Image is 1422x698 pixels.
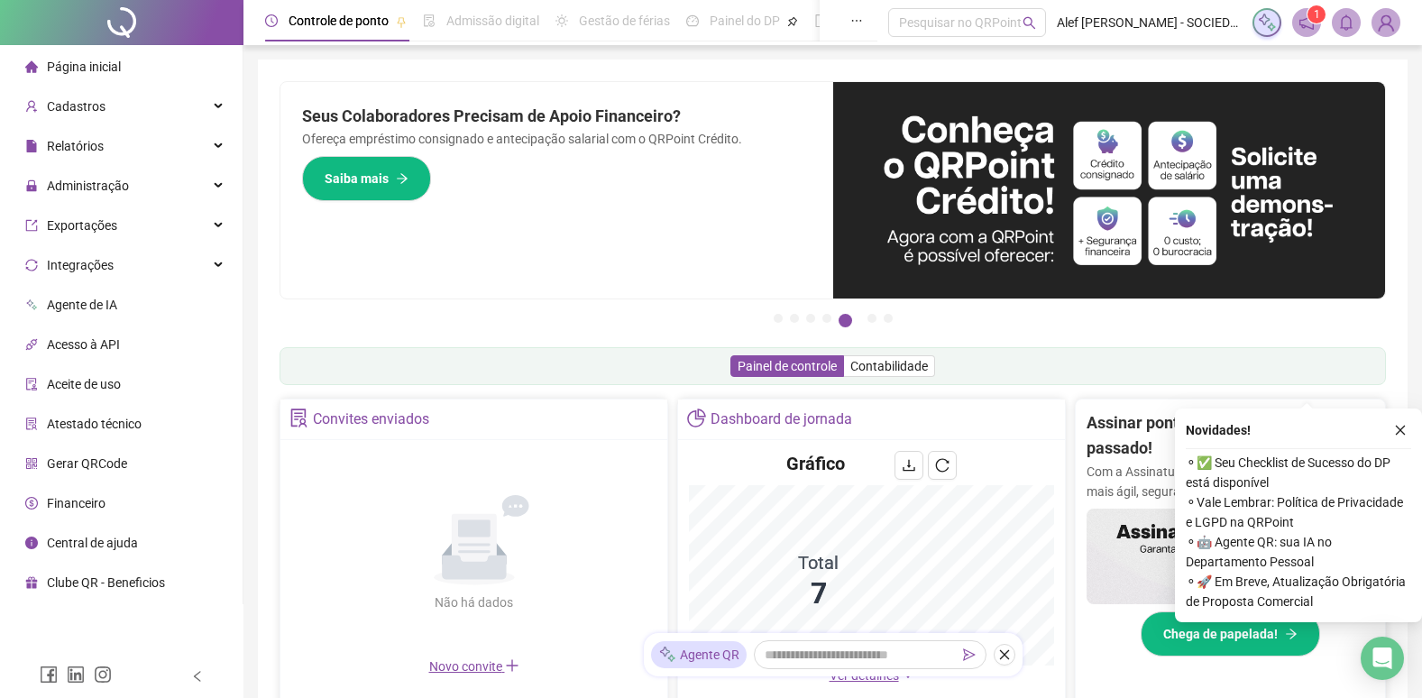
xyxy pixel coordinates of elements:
span: pushpin [787,16,798,27]
button: 1 [774,314,783,323]
h2: Assinar ponto na mão? Isso ficou no passado! [1087,410,1374,462]
button: 5 [839,314,852,327]
button: 6 [867,314,876,323]
span: Contabilidade [850,359,928,373]
button: 4 [822,314,831,323]
p: Ofereça empréstimo consignado e antecipação salarial com o QRPoint Crédito. [302,129,812,149]
button: 2 [790,314,799,323]
span: Painel de controle [738,359,837,373]
img: banner%2F02c71560-61a6-44d4-94b9-c8ab97240462.png [1087,509,1374,604]
span: info-circle [25,537,38,549]
span: reload [935,458,950,473]
span: Ver detalhes [830,668,899,683]
h4: Gráfico [786,451,845,476]
span: Aceite de uso [47,377,121,391]
span: Novo convite [429,659,519,674]
span: Novidades ! [1186,420,1251,440]
span: clock-circle [265,14,278,27]
span: Gestão de férias [579,14,670,28]
span: Painel do DP [710,14,780,28]
span: Saiba mais [325,169,389,188]
span: Agente de IA [47,298,117,312]
span: audit [25,378,38,390]
button: Saiba mais [302,156,431,201]
button: 7 [884,314,893,323]
span: close [1394,424,1407,436]
a: Ver detalhes down [830,668,914,683]
span: user-add [25,100,38,113]
button: Chega de papelada! [1141,611,1320,657]
span: Admissão digital [446,14,539,28]
span: api [25,338,38,351]
span: Alef [PERSON_NAME] - SOCIEDADE EDUCACIONAL R&N LTDA [1057,13,1242,32]
span: 1 [1314,8,1320,21]
span: solution [289,409,308,427]
img: banner%2F11e687cd-1386-4cbd-b13b-7bd81425532d.png [833,82,1386,298]
span: file-done [423,14,436,27]
div: Convites enviados [313,404,429,435]
span: lock [25,179,38,192]
span: notification [1298,14,1315,31]
span: sun [555,14,568,27]
span: Relatórios [47,139,104,153]
span: ⚬ 🤖 Agente QR: sua IA no Departamento Pessoal [1186,532,1411,572]
span: ⚬ Vale Lembrar: Política de Privacidade e LGPD na QRPoint [1186,492,1411,532]
sup: 1 [1307,5,1326,23]
span: close [998,648,1011,661]
span: Exportações [47,218,117,233]
span: solution [25,418,38,430]
span: book [814,14,827,27]
span: dollar [25,497,38,510]
span: gift [25,576,38,589]
span: dashboard [686,14,699,27]
span: Integrações [47,258,114,272]
span: instagram [94,666,112,684]
div: Não há dados [391,592,557,612]
span: search [1023,16,1036,30]
span: ellipsis [850,14,863,27]
span: ⚬ ✅ Seu Checklist de Sucesso do DP está disponível [1186,453,1411,492]
span: arrow-right [396,172,408,185]
img: sparkle-icon.fc2bf0ac1784a2077858766a79e2daf3.svg [1257,13,1277,32]
span: Cadastros [47,99,106,114]
span: Página inicial [47,60,121,74]
p: Com a Assinatura Digital da QR, sua gestão fica mais ágil, segura e sem papelada. [1087,462,1374,501]
span: Atestado técnico [47,417,142,431]
span: Chega de papelada! [1163,624,1278,644]
span: pushpin [396,16,407,27]
span: Financeiro [47,496,106,510]
img: 61583 [1372,9,1399,36]
span: export [25,219,38,232]
span: facebook [40,666,58,684]
span: Controle de ponto [289,14,389,28]
span: bell [1338,14,1354,31]
span: file [25,140,38,152]
img: sparkle-icon.fc2bf0ac1784a2077858766a79e2daf3.svg [658,646,676,665]
span: Central de ajuda [47,536,138,550]
div: Dashboard de jornada [711,404,852,435]
span: pie-chart [687,409,706,427]
div: Agente QR [651,641,747,668]
span: Clube QR - Beneficios [47,575,165,590]
span: send [963,648,976,661]
h2: Seus Colaboradores Precisam de Apoio Financeiro? [302,104,812,129]
span: arrow-right [1285,628,1298,640]
div: Open Intercom Messenger [1361,637,1404,680]
span: left [191,670,204,683]
span: Administração [47,179,129,193]
span: qrcode [25,457,38,470]
span: ⚬ 🚀 Em Breve, Atualização Obrigatória de Proposta Comercial [1186,572,1411,611]
span: sync [25,259,38,271]
span: Gerar QRCode [47,456,127,471]
span: download [902,458,916,473]
span: plus [505,658,519,673]
span: linkedin [67,666,85,684]
span: home [25,60,38,73]
span: Acesso à API [47,337,120,352]
button: 3 [806,314,815,323]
